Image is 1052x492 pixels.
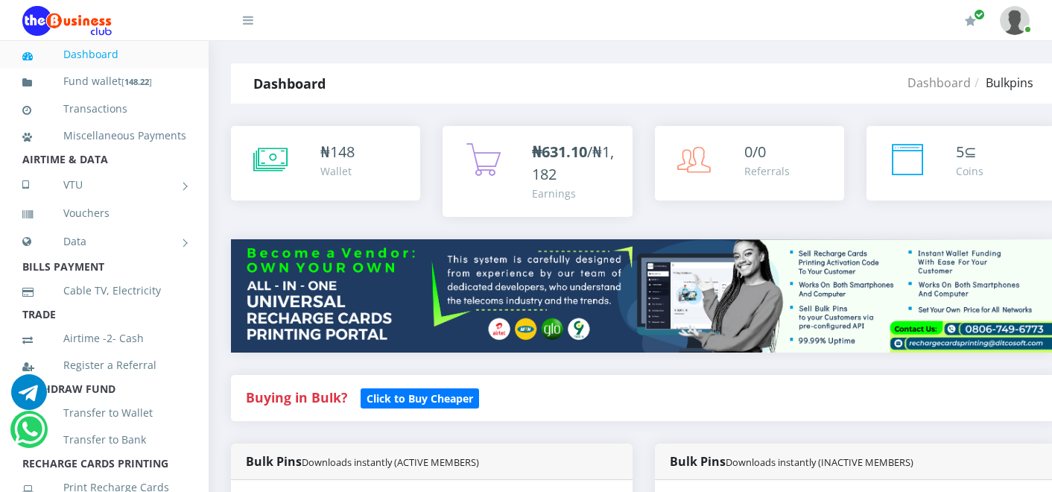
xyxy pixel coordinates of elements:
strong: Dashboard [253,75,326,92]
a: 0/0 Referrals [655,126,844,201]
a: ₦148 Wallet [231,126,420,201]
small: Downloads instantly (ACTIVE MEMBERS) [302,455,479,469]
strong: Bulk Pins [246,453,479,470]
small: [ ] [121,76,152,87]
div: ₦ [320,141,355,163]
a: Transfer to Wallet [22,396,186,430]
a: Chat for support [14,423,45,447]
a: Miscellaneous Payments [22,119,186,153]
div: Coins [956,163,983,179]
a: Data [22,223,186,260]
a: Dashboard [907,75,971,91]
img: Logo [22,6,112,36]
a: Vouchers [22,196,186,230]
small: Downloads instantly (INACTIVE MEMBERS) [726,455,913,469]
a: Dashboard [22,37,186,72]
div: Earnings [532,186,617,201]
b: ₦631.10 [532,142,587,162]
span: 0/0 [744,142,766,162]
a: Click to Buy Cheaper [361,388,479,406]
div: ⊆ [956,141,983,163]
a: Airtime -2- Cash [22,321,186,356]
a: Chat for support [11,385,47,410]
span: /₦1,182 [532,142,614,184]
a: Transactions [22,92,186,126]
span: 5 [956,142,964,162]
a: ₦631.10/₦1,182 Earnings [443,126,632,217]
a: VTU [22,166,186,204]
img: User [1000,6,1030,35]
a: Fund wallet[148.22] [22,64,186,99]
span: Renew/Upgrade Subscription [974,9,985,20]
span: 148 [330,142,355,162]
a: Register a Referral [22,348,186,382]
div: Referrals [744,163,790,179]
li: Bulkpins [971,74,1033,92]
i: Renew/Upgrade Subscription [965,15,976,27]
b: Click to Buy Cheaper [367,391,473,406]
strong: Bulk Pins [670,453,913,470]
b: 148.22 [124,76,149,87]
div: Wallet [320,163,355,179]
strong: Buying in Bulk? [246,388,347,406]
a: Transfer to Bank [22,423,186,457]
a: Cable TV, Electricity [22,274,186,308]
